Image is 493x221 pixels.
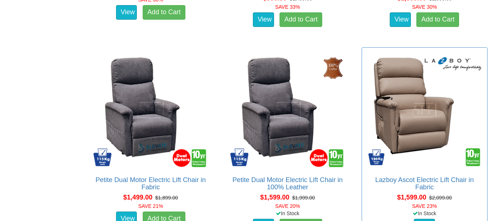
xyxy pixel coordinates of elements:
[155,195,178,201] del: $1,899.00
[96,176,206,191] a: Petite Dual Motor Electric Lift Chair in Fabric
[260,194,289,201] span: $1,599.00
[143,5,185,20] a: Add to Cart
[412,4,437,10] font: SAVE 30%
[366,51,484,169] img: Lazboy Ascot Electric Lift Chair in Fabric
[390,12,411,27] a: View
[280,12,322,27] a: Add to Cart
[123,194,153,201] span: $1,499.00
[275,203,300,209] font: SAVE 20%
[228,51,346,169] img: Petite Dual Motor Electric Lift Chair in 100% Leather
[416,12,459,27] a: Add to Cart
[360,210,489,217] div: In Stock
[292,195,315,201] del: $1,999.00
[223,210,352,217] div: In Stock
[397,194,426,201] span: $1,599.00
[275,4,300,10] font: SAVE 33%
[138,203,163,209] font: SAVE 21%
[253,12,274,27] a: View
[116,5,137,20] a: View
[412,203,437,209] font: SAVE 23%
[92,51,209,169] img: Petite Dual Motor Electric Lift Chair in Fabric
[232,176,343,191] a: Petite Dual Motor Electric Lift Chair in 100% Leather
[375,176,474,191] a: Lazboy Ascot Electric Lift Chair in Fabric
[429,195,452,201] del: $2,099.00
